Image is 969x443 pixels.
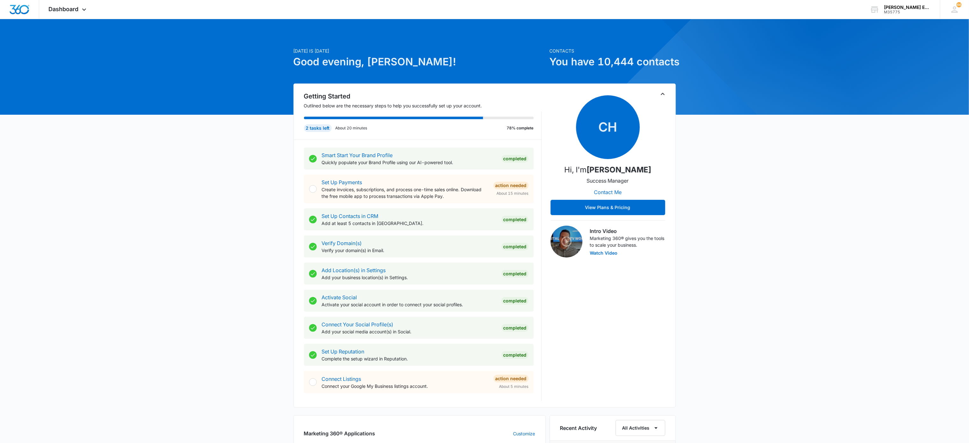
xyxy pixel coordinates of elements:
div: Action Needed [494,375,529,382]
h6: Recent Activity [560,424,597,432]
button: All Activities [616,420,665,436]
button: Watch Video [590,251,618,255]
div: notifications count [957,2,962,7]
h2: Getting Started [304,91,542,101]
p: Create invoices, subscriptions, and process one-time sales online. Download the free mobile app t... [322,186,488,200]
h1: You have 10,444 contacts [550,54,676,69]
div: account id [884,10,931,14]
div: Completed [502,216,529,223]
div: 2 tasks left [304,124,332,132]
img: Intro Video [551,226,582,258]
a: Customize [513,430,535,437]
div: Completed [502,270,529,278]
div: Action Needed [494,182,529,189]
button: View Plans & Pricing [551,200,665,215]
p: Add your social media account(s) in Social. [322,328,496,335]
p: Outlined below are the necessary steps to help you successfully set up your account. [304,102,542,109]
a: Set Up Payments [322,179,362,185]
p: Add at least 5 contacts in [GEOGRAPHIC_DATA]. [322,220,496,227]
p: Quickly populate your Brand Profile using our AI-powered tool. [322,159,496,166]
span: CH [576,95,640,159]
p: Complete the setup wizard in Reputation. [322,355,496,362]
strong: [PERSON_NAME] [587,165,651,174]
span: Dashboard [49,6,79,12]
p: About 20 minutes [336,125,367,131]
p: Success Manager [587,177,629,185]
a: Smart Start Your Brand Profile [322,152,393,158]
h3: Intro Video [590,227,665,235]
button: Toggle Collapse [659,90,667,98]
span: About 15 minutes [497,191,529,196]
a: Connect Your Social Profile(s) [322,321,394,328]
a: Verify Domain(s) [322,240,362,246]
p: Verify your domain(s) in Email. [322,247,496,254]
div: Completed [502,297,529,305]
span: About 5 minutes [499,384,529,389]
p: Marketing 360® gives you the tools to scale your business. [590,235,665,248]
h1: Good evening, [PERSON_NAME]! [293,54,546,69]
p: Activate your social account in order to connect your social profiles. [322,301,496,308]
p: [DATE] is [DATE] [293,47,546,54]
p: Add your business location(s) in Settings. [322,274,496,281]
button: Contact Me [588,185,628,200]
div: Completed [502,243,529,251]
div: Completed [502,351,529,359]
p: Hi, I'm [564,164,651,176]
a: Set Up Reputation [322,348,365,355]
p: Contacts [550,47,676,54]
a: Connect Listings [322,376,361,382]
div: Completed [502,155,529,163]
a: Add Location(s) in Settings [322,267,386,273]
p: Connect your Google My Business listings account. [322,383,488,389]
span: 66 [957,2,962,7]
p: 78% complete [507,125,534,131]
div: Completed [502,324,529,332]
h2: Marketing 360® Applications [304,430,375,437]
a: Activate Social [322,294,357,301]
div: account name [884,5,931,10]
a: Set Up Contacts in CRM [322,213,379,219]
